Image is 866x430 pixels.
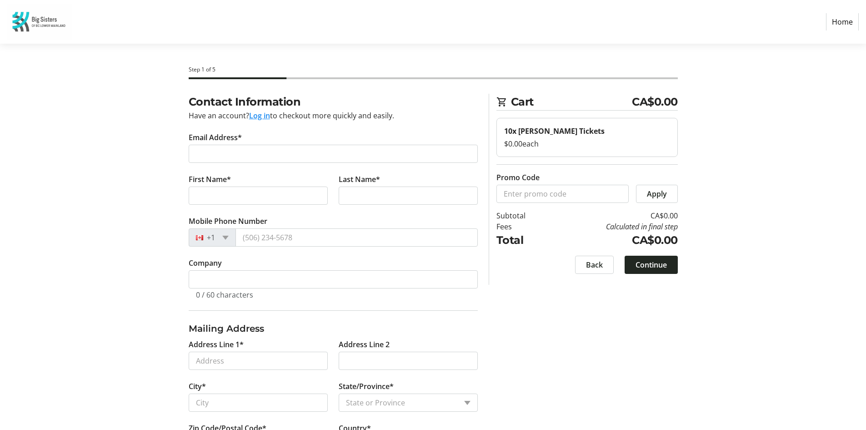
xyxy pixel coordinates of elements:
[189,381,206,392] label: City*
[189,394,328,412] input: City
[189,132,242,143] label: Email Address*
[549,221,678,232] td: Calculated in final step
[625,256,678,274] button: Continue
[496,221,549,232] td: Fees
[549,232,678,248] td: CA$0.00
[586,259,603,270] span: Back
[235,228,478,247] input: (506) 234-5678
[339,174,380,185] label: Last Name*
[636,185,678,203] button: Apply
[496,232,549,248] td: Total
[189,258,222,268] label: Company
[196,290,253,300] tr-character-limit: 0 / 60 characters
[496,185,629,203] input: Enter promo code
[632,94,678,110] span: CA$0.00
[575,256,614,274] button: Back
[7,4,72,40] img: Big Sisters of BC Lower Mainland's Logo
[339,381,394,392] label: State/Province*
[504,138,670,149] div: $0.00 each
[826,13,859,30] a: Home
[249,110,270,121] button: Log in
[636,259,667,270] span: Continue
[511,94,632,110] span: Cart
[189,174,231,185] label: First Name*
[189,110,478,121] div: Have an account? to checkout more quickly and easily.
[189,94,478,110] h2: Contact Information
[339,339,390,350] label: Address Line 2
[549,210,678,221] td: CA$0.00
[189,216,267,227] label: Mobile Phone Number
[647,188,667,199] span: Apply
[189,339,244,350] label: Address Line 1*
[189,66,678,74] div: Step 1 of 5
[504,126,605,136] strong: 10x [PERSON_NAME] Tickets
[189,322,478,335] h3: Mailing Address
[189,352,328,370] input: Address
[496,210,549,221] td: Subtotal
[496,172,540,183] label: Promo Code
